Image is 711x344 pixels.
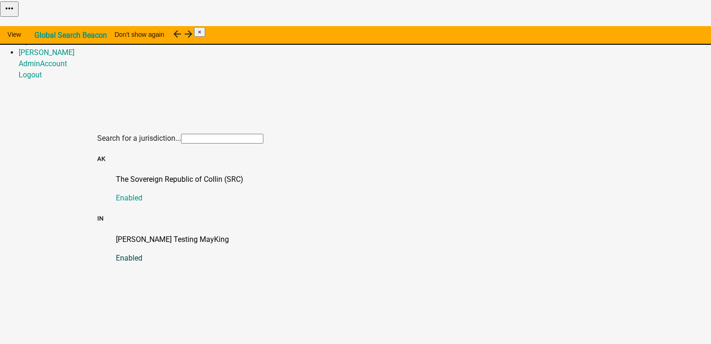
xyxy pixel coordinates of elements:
h5: AK [97,153,614,162]
p: Enabled [116,251,614,262]
p: [PERSON_NAME] Testing MayKing [116,233,614,244]
button: Close [194,27,205,37]
a: [PERSON_NAME] [19,47,74,55]
p: Enabled [116,191,614,202]
h5: IN [97,213,614,222]
strong: Global Search Beacon [34,31,107,40]
button: Don't show again [107,26,172,43]
p: The Sovereign Republic of Collin (SRC) [116,172,614,184]
a: Admin [19,58,40,67]
span: × [198,28,201,35]
div: [PERSON_NAME] [19,57,711,79]
i: arrow_back [172,28,183,40]
a: The Sovereign Republic of Collin (SRC)Enabled [116,172,614,202]
label: Search for a jurisdiction... [97,132,181,141]
a: Admin [19,24,40,33]
i: more_horiz [4,1,15,13]
a: Account [40,58,67,67]
a: [PERSON_NAME] Testing MayKingEnabled [116,233,614,262]
a: Logout [19,69,42,78]
i: arrow_forward [183,28,194,40]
